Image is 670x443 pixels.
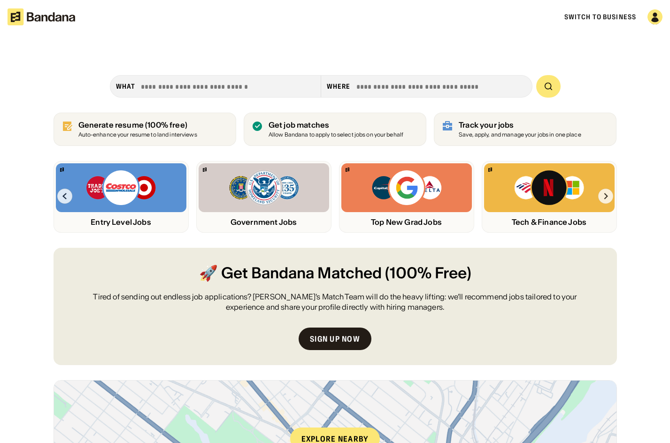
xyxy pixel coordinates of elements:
[78,132,197,138] div: Auto-enhance your resume to land interviews
[199,263,382,284] span: 🚀 Get Bandana Matched
[199,218,329,227] div: Government Jobs
[299,328,371,350] a: Sign up now
[327,82,351,91] div: Where
[228,169,300,206] img: FBI, DHS, MWRD logos
[371,169,442,206] img: Capital One, Google, Delta logos
[598,189,613,204] img: Right Arrow
[269,121,403,130] div: Get job matches
[78,121,197,130] div: Generate resume
[116,82,135,91] div: what
[57,189,72,204] img: Left Arrow
[203,168,207,172] img: Bandana logo
[269,132,403,138] div: Allow Bandana to apply to select jobs on your behalf
[434,113,616,146] a: Track your jobs Save, apply, and manage your jobs in one place
[346,168,349,172] img: Bandana logo
[76,291,594,313] div: Tired of sending out endless job applications? [PERSON_NAME]’s Match Team will do the heavy lifti...
[310,335,360,343] div: Sign up now
[56,218,186,227] div: Entry Level Jobs
[54,161,189,233] a: Bandana logoTrader Joe’s, Costco, Target logosEntry Level Jobs
[459,132,581,138] div: Save, apply, and manage your jobs in one place
[145,120,187,130] span: (100% free)
[339,161,474,233] a: Bandana logoCapital One, Google, Delta logosTop New Grad Jobs
[341,218,472,227] div: Top New Grad Jobs
[85,169,157,206] img: Trader Joe’s, Costco, Target logos
[60,168,64,172] img: Bandana logo
[196,161,331,233] a: Bandana logoFBI, DHS, MWRD logosGovernment Jobs
[54,113,236,146] a: Generate resume (100% free)Auto-enhance your resume to land interviews
[488,168,492,172] img: Bandana logo
[514,169,585,206] img: Bank of America, Netflix, Microsoft logos
[244,113,426,146] a: Get job matches Allow Bandana to apply to select jobs on your behalf
[459,121,581,130] div: Track your jobs
[484,218,615,227] div: Tech & Finance Jobs
[564,13,636,21] a: Switch to Business
[8,8,75,25] img: Bandana logotype
[385,263,471,284] span: (100% Free)
[482,161,617,233] a: Bandana logoBank of America, Netflix, Microsoft logosTech & Finance Jobs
